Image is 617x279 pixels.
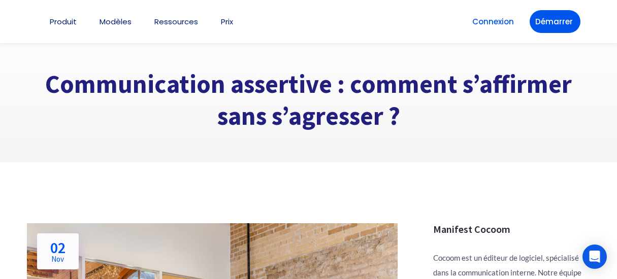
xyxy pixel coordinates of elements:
a: Produit [50,18,77,25]
h3: Manifest Cocoom [433,223,591,235]
div: Open Intercom Messenger [582,245,607,269]
a: Connexion [467,10,519,33]
a: Ressources [154,18,198,25]
a: Modèles [100,18,132,25]
h1: Communication assertive : comment s’affirmer sans s’agresser ? [27,68,591,132]
h2: 02 [50,240,66,263]
span: Nov [50,255,66,263]
a: Prix [221,18,233,25]
a: 02Nov [37,233,79,269]
a: Démarrer [530,10,580,33]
